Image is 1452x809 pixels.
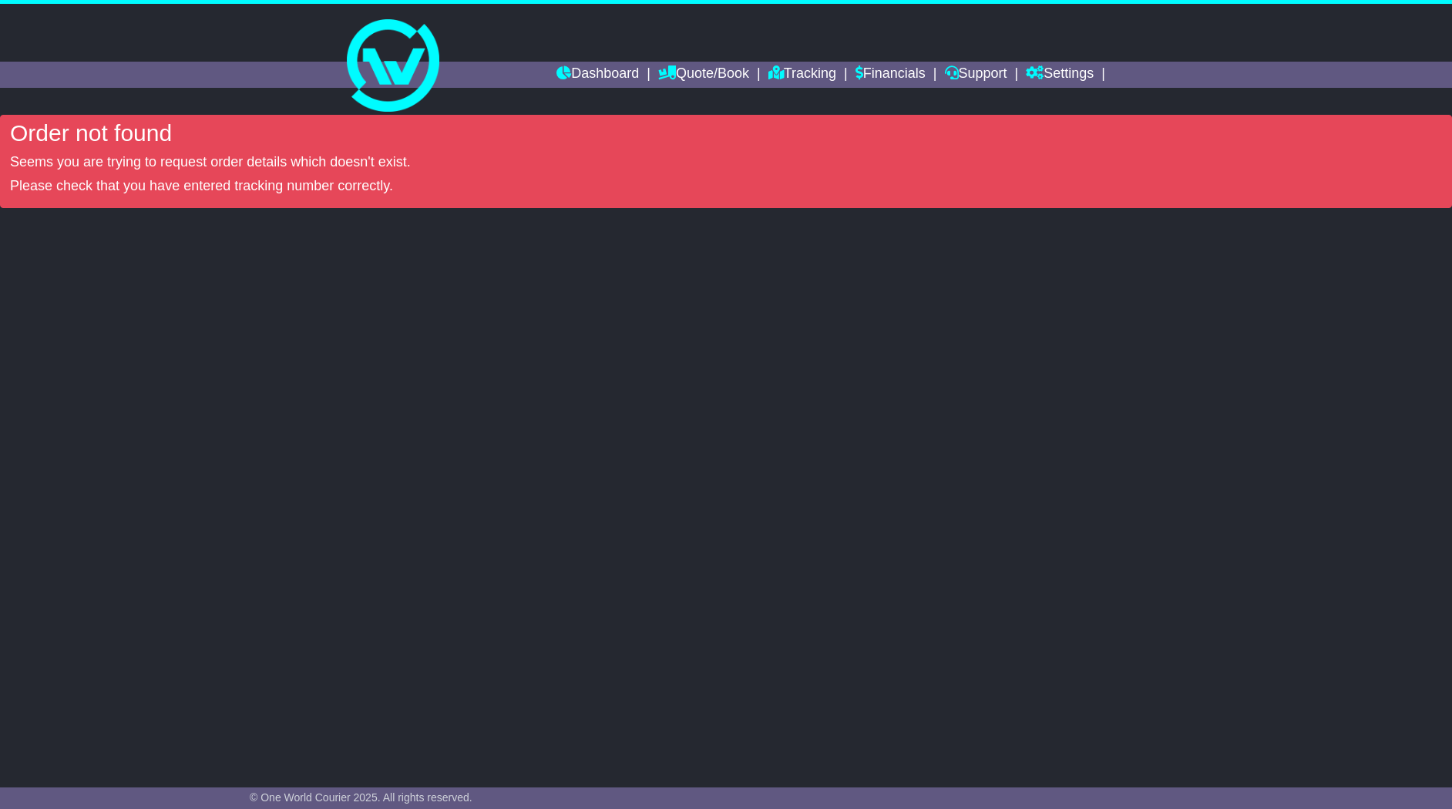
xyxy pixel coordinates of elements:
[556,62,639,88] a: Dashboard
[1026,62,1094,88] a: Settings
[658,62,749,88] a: Quote/Book
[10,120,1442,146] h4: Order not found
[10,154,1442,171] p: Seems you are trying to request order details which doesn't exist.
[945,62,1007,88] a: Support
[250,791,472,804] span: © One World Courier 2025. All rights reserved.
[855,62,926,88] a: Financials
[10,178,1442,195] p: Please check that you have entered tracking number correctly.
[768,62,836,88] a: Tracking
